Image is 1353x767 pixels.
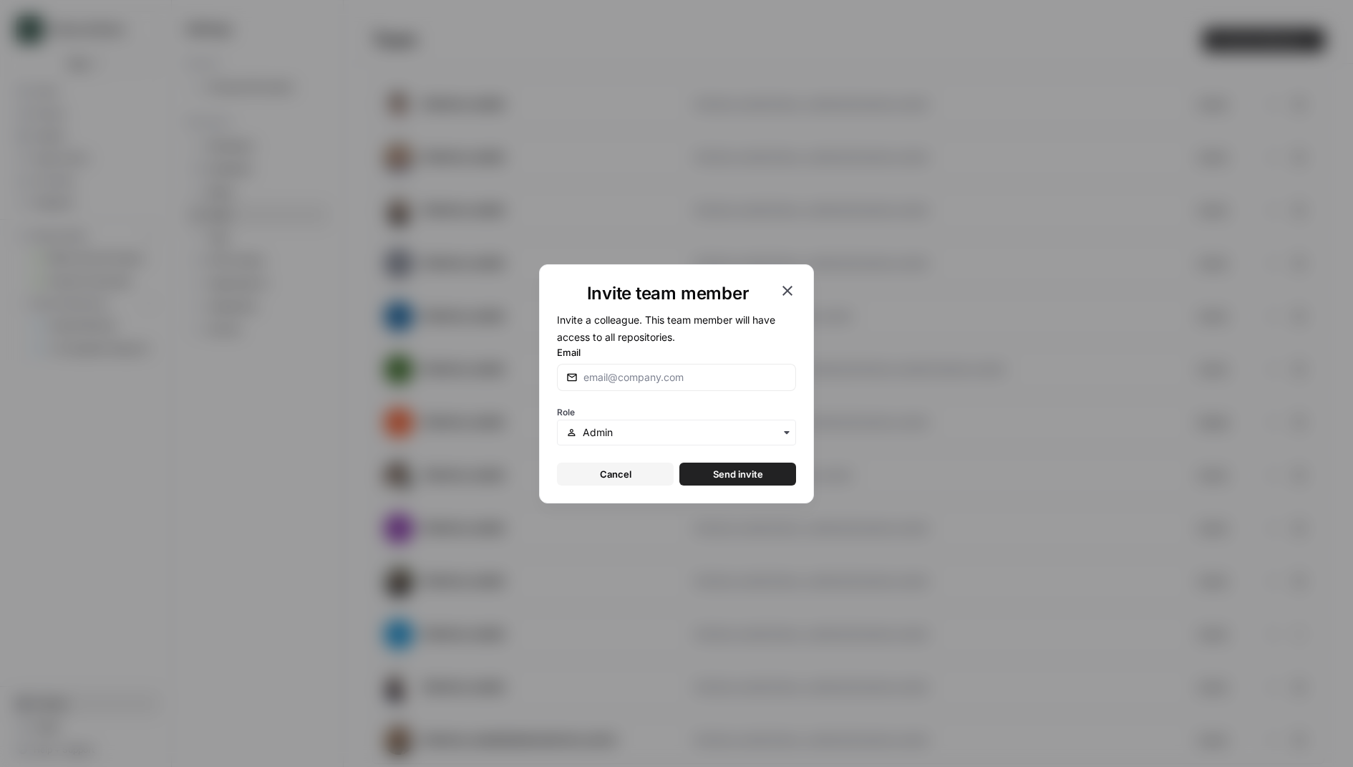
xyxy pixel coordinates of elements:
[583,370,787,385] input: email@company.com
[713,467,763,481] span: Send invite
[557,345,796,360] label: Email
[600,467,631,481] span: Cancel
[557,407,575,418] span: Role
[679,463,796,486] button: Send invite
[557,463,674,486] button: Cancel
[557,282,779,305] h1: Invite team member
[583,425,787,440] input: Admin
[557,314,775,343] span: Invite a colleague. This team member will have access to all repositories.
